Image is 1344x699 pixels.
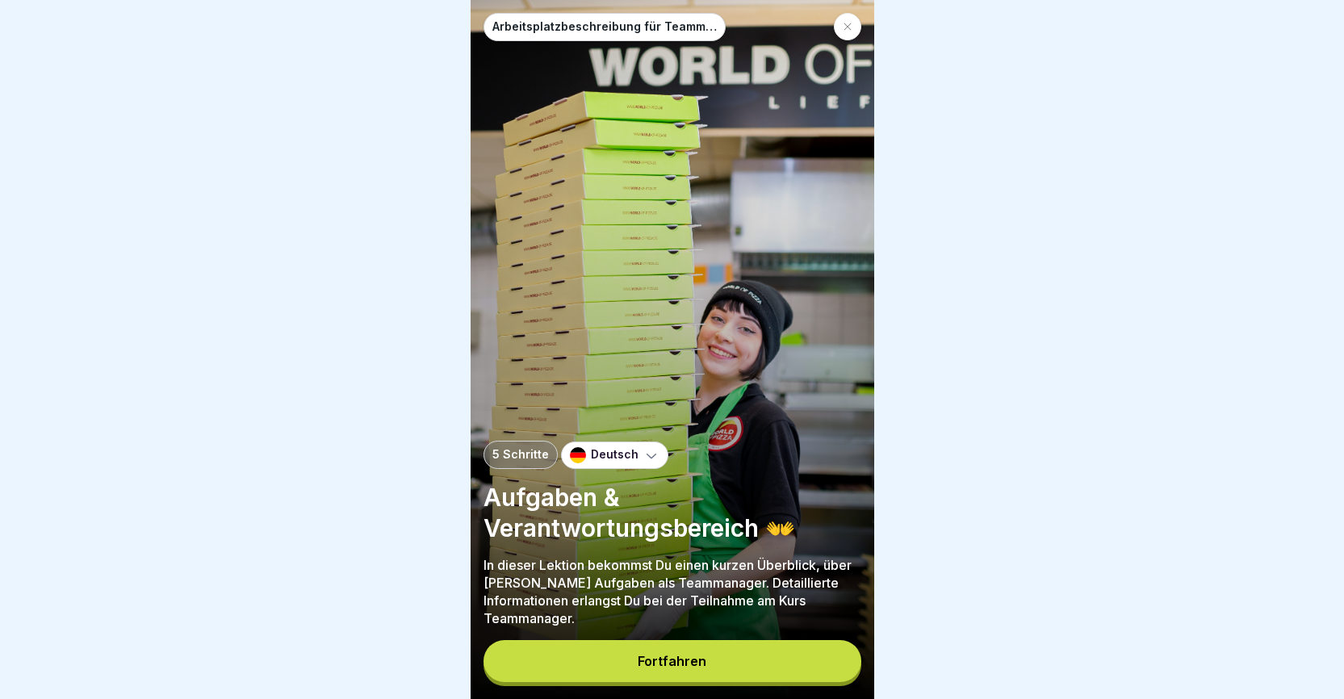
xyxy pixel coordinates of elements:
p: Aufgaben & Verantwortungsbereich 👐 [484,482,861,543]
button: Fortfahren [484,640,861,682]
p: Arbeitsplatzbeschreibung für Teammanager [492,20,717,34]
p: 5 Schritte [492,448,549,462]
img: de.svg [570,447,586,463]
div: Fortfahren [638,654,706,668]
p: Deutsch [591,448,639,462]
p: In dieser Lektion bekommst Du einen kurzen Überblick, über [PERSON_NAME] Aufgaben als Teammanager... [484,556,861,627]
